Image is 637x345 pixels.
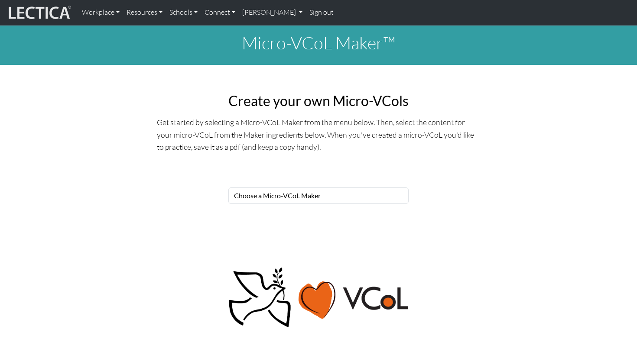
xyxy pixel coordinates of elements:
[306,3,337,22] a: Sign out
[157,116,480,152] p: Get started by selecting a Micro-VCoL Maker from the menu below. Then, select the content for you...
[123,3,166,22] a: Resources
[157,93,480,109] h2: Create your own Micro-VCols
[78,3,123,22] a: Workplace
[239,3,306,22] a: [PERSON_NAME]
[226,266,411,329] img: Peace, love, VCoL
[166,3,201,22] a: Schools
[6,4,71,21] img: lecticalive
[201,3,239,22] a: Connect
